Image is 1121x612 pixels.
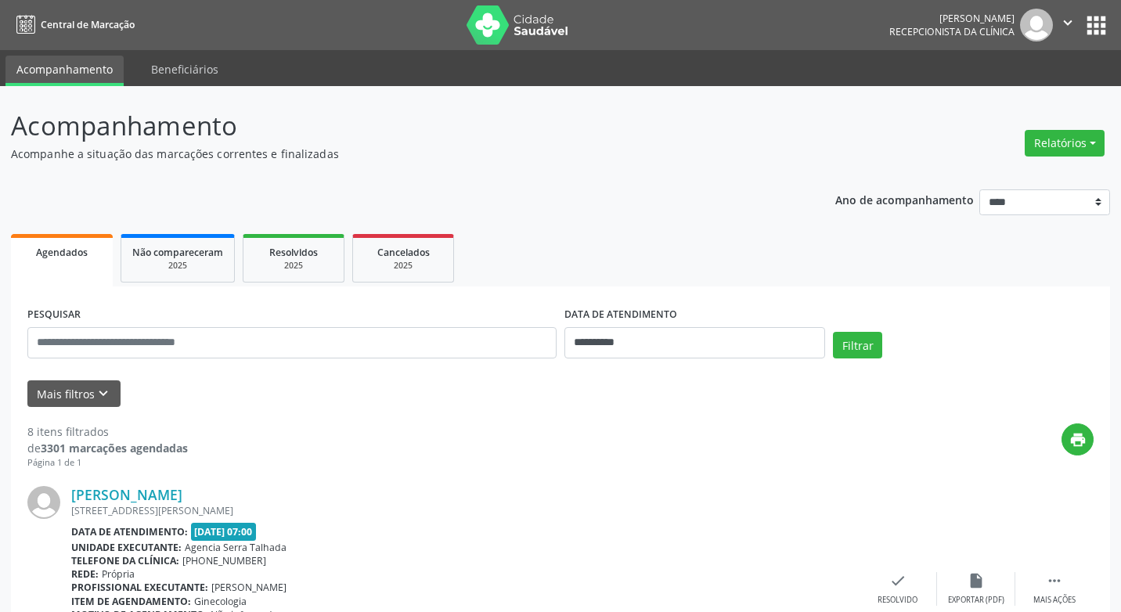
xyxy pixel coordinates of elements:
[833,332,882,358] button: Filtrar
[140,56,229,83] a: Beneficiários
[1053,9,1083,41] button: 
[269,246,318,259] span: Resolvidos
[835,189,974,209] p: Ano de acompanhamento
[1083,12,1110,39] button: apps
[41,441,188,455] strong: 3301 marcações agendadas
[102,567,135,581] span: Própria
[71,595,191,608] b: Item de agendamento:
[71,525,188,538] b: Data de atendimento:
[1062,423,1094,455] button: print
[182,554,266,567] span: [PHONE_NUMBER]
[11,12,135,38] a: Central de Marcação
[11,106,780,146] p: Acompanhamento
[1046,572,1063,589] i: 
[95,385,112,402] i: keyboard_arrow_down
[948,595,1004,606] div: Exportar (PDF)
[132,246,223,259] span: Não compareceram
[1025,130,1105,157] button: Relatórios
[71,504,859,517] div: [STREET_ADDRESS][PERSON_NAME]
[71,541,182,554] b: Unidade executante:
[27,380,121,408] button: Mais filtroskeyboard_arrow_down
[194,595,247,608] span: Ginecologia
[41,18,135,31] span: Central de Marcação
[185,541,287,554] span: Agencia Serra Talhada
[211,581,287,594] span: [PERSON_NAME]
[889,12,1015,25] div: [PERSON_NAME]
[1020,9,1053,41] img: img
[71,581,208,594] b: Profissional executante:
[27,456,188,470] div: Página 1 de 1
[27,440,188,456] div: de
[968,572,985,589] i: insert_drive_file
[889,25,1015,38] span: Recepcionista da clínica
[27,303,81,327] label: PESQUISAR
[71,554,179,567] b: Telefone da clínica:
[5,56,124,86] a: Acompanhamento
[71,486,182,503] a: [PERSON_NAME]
[889,572,907,589] i: check
[36,246,88,259] span: Agendados
[1033,595,1076,606] div: Mais ações
[377,246,430,259] span: Cancelados
[878,595,917,606] div: Resolvido
[254,260,333,272] div: 2025
[191,523,257,541] span: [DATE] 07:00
[564,303,677,327] label: DATA DE ATENDIMENTO
[132,260,223,272] div: 2025
[364,260,442,272] div: 2025
[71,567,99,581] b: Rede:
[27,486,60,519] img: img
[1069,431,1087,448] i: print
[27,423,188,440] div: 8 itens filtrados
[1059,14,1076,31] i: 
[11,146,780,162] p: Acompanhe a situação das marcações correntes e finalizadas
